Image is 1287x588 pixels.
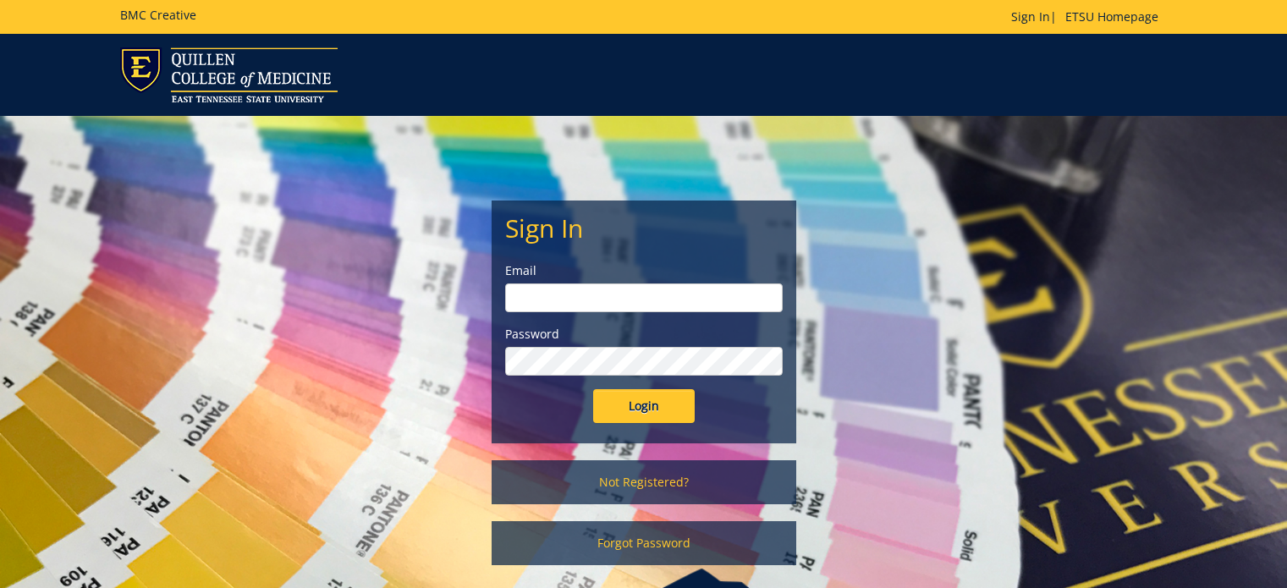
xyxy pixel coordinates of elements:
p: | [1011,8,1167,25]
a: ETSU Homepage [1057,8,1167,25]
img: ETSU logo [120,47,338,102]
h2: Sign In [505,214,783,242]
label: Password [505,326,783,343]
label: Email [505,262,783,279]
a: Not Registered? [492,460,796,504]
h5: BMC Creative [120,8,196,21]
input: Login [593,389,695,423]
a: Forgot Password [492,521,796,565]
a: Sign In [1011,8,1050,25]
